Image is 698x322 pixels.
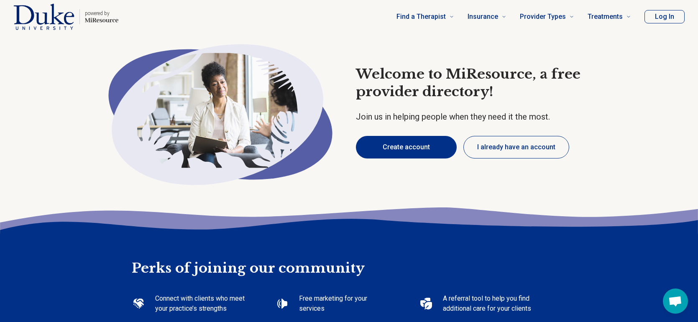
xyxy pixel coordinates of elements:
[463,136,569,158] button: I already have an account
[520,11,566,23] span: Provider Types
[85,10,118,17] p: powered by
[356,111,603,123] p: Join us in helping people when they need it the most.
[356,66,603,100] h1: Welcome to MiResource, a free provider directory!
[443,294,537,314] p: A referral tool to help you find additional care for your clients
[299,294,393,314] p: Free marketing for your services
[132,233,567,277] h2: Perks of joining our community
[396,11,446,23] span: Find a Therapist
[468,11,498,23] span: Insurance
[644,10,685,23] button: Log In
[356,136,457,158] button: Create account
[588,11,623,23] span: Treatments
[663,289,688,314] div: Open chat
[155,294,249,314] p: Connect with clients who meet your practice’s strengths
[13,3,118,30] a: Home page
